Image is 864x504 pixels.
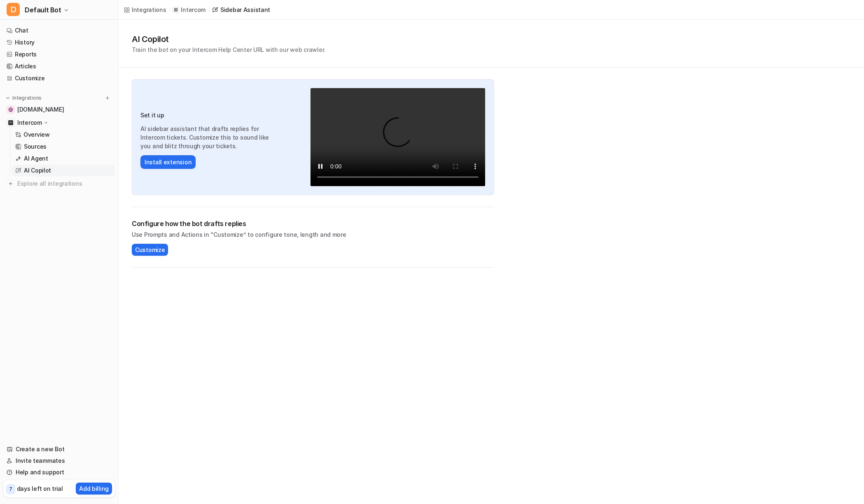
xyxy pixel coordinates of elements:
[7,180,15,188] img: explore all integrations
[3,37,115,48] a: History
[79,484,109,493] p: Add billing
[3,178,115,189] a: Explore all integrations
[310,88,486,187] video: Your browser does not support the video tag.
[3,467,115,478] a: Help and support
[124,5,166,14] a: Integrations
[220,5,270,14] div: Sidebar Assistant
[23,131,50,139] p: Overview
[24,142,47,151] p: Sources
[8,107,13,112] img: help.textla.com
[3,25,115,36] a: Chat
[132,45,325,54] p: Train the bot on your Intercom Help Center URL with our web crawler.
[132,33,325,45] h1: AI Copilot
[8,120,13,125] img: Intercom
[12,95,42,101] p: Integrations
[3,104,115,115] a: help.textla.com[DOMAIN_NAME]
[169,6,170,14] span: /
[3,61,115,72] a: Articles
[17,119,42,127] p: Intercom
[3,443,115,455] a: Create a new Bot
[132,5,166,14] div: Integrations
[3,72,115,84] a: Customize
[181,6,205,14] p: Intercom
[17,177,112,190] span: Explore all integrations
[9,485,12,493] p: 7
[140,155,196,169] button: Install extension
[105,95,110,101] img: menu_add.svg
[12,165,115,176] a: AI Copilot
[212,5,270,14] a: Sidebar Assistant
[135,245,165,254] span: Customize
[5,95,11,101] img: expand menu
[7,3,20,16] span: D
[17,105,64,114] span: [DOMAIN_NAME]
[132,230,494,239] p: Use Prompts and Actions in “Customize” to configure tone, length and more
[173,6,205,14] a: Intercom
[3,455,115,467] a: Invite teammates
[17,484,63,493] p: days left on trial
[12,129,115,140] a: Overview
[140,124,276,150] p: AI sidebar assistant that drafts replies for Intercom tickets. Customize this to sound like you a...
[140,111,276,119] h3: Set it up
[3,94,44,102] button: Integrations
[76,483,112,495] button: Add billing
[3,49,115,60] a: Reports
[24,154,48,163] p: AI Agent
[24,166,51,175] p: AI Copilot
[25,4,61,16] span: Default Bot
[12,141,115,152] a: Sources
[12,153,115,164] a: AI Agent
[132,219,494,229] h2: Configure how the bot drafts replies
[132,244,168,256] button: Customize
[208,6,210,14] span: /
